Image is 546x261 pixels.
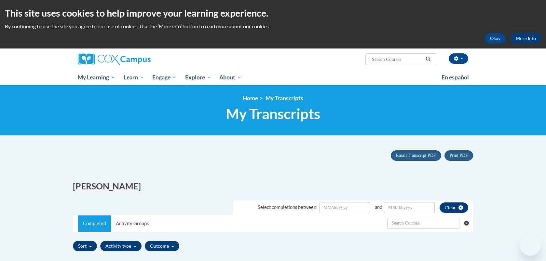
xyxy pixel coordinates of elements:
[258,204,318,210] span: Select completions between:
[219,74,241,81] span: About
[148,70,181,85] a: Engage
[68,70,478,85] div: Main menu
[78,53,201,65] a: Cox Campus
[5,23,541,30] p: By continuing to use the site you agree to our use of cookies. Use the ‘More info’ button to read...
[396,153,436,158] span: Email Transcript PDF
[226,105,320,122] span: My Transcripts
[73,180,268,192] h2: [PERSON_NAME]
[423,55,433,63] button: Search
[5,7,541,20] h2: This site uses cookies to help improve your learning experience.
[319,202,370,213] input: Date Input
[449,53,468,64] button: Account Settings
[266,95,303,102] span: My Transcripts
[152,74,177,81] span: Engage
[124,74,144,81] span: Learn
[111,215,154,232] a: Activity Groups
[100,241,142,251] button: Activity type
[511,33,541,44] a: More Info
[391,150,441,161] button: Email Transcript PDF
[450,153,468,158] span: Print PDF
[181,70,215,85] a: Explore
[442,74,469,81] span: En español
[464,215,473,231] button: Clear searching
[437,71,473,84] a: En español
[375,204,382,210] span: and
[520,235,541,256] iframe: Button to launch messaging window
[215,70,246,85] a: About
[74,70,119,85] a: My Learning
[119,70,148,85] a: Learn
[78,215,111,232] a: Completed
[78,53,151,65] img: Cox Campus
[185,74,211,81] span: Explore
[243,95,258,102] a: Home
[387,218,459,229] input: Search Withdrawn Transcripts
[485,33,506,44] button: Okay
[371,55,423,63] input: Search Courses
[145,241,179,251] button: Outcome
[73,241,97,251] button: Sort
[78,74,115,81] span: My Learning
[444,150,473,161] button: Print PDF
[384,202,435,213] input: Date Input
[440,202,468,213] button: clear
